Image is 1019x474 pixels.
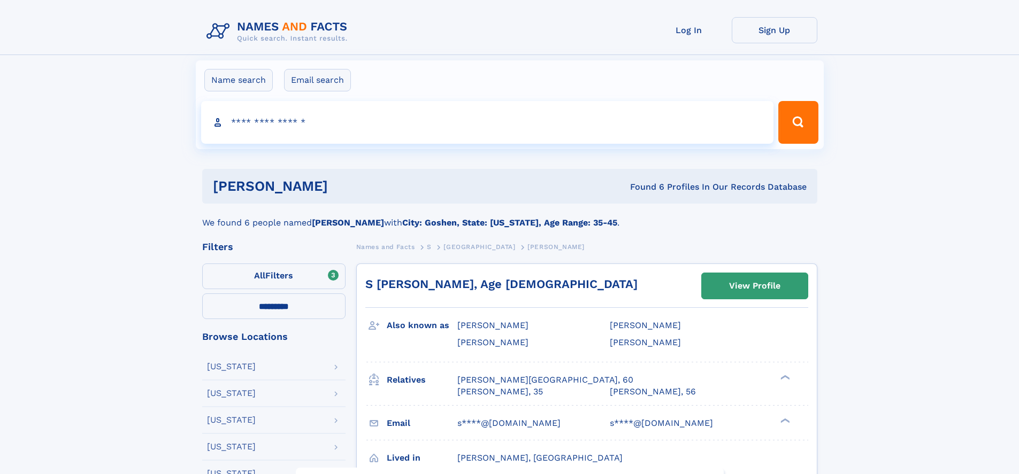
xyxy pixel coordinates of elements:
[778,417,791,424] div: ❯
[204,69,273,91] label: Name search
[427,243,432,251] span: S
[202,242,346,252] div: Filters
[610,320,681,330] span: [PERSON_NAME]
[387,371,457,389] h3: Relatives
[610,386,696,398] a: [PERSON_NAME], 56
[207,416,256,424] div: [US_STATE]
[646,17,732,43] a: Log In
[479,181,807,193] div: Found 6 Profiles In Our Records Database
[387,316,457,335] h3: Also known as
[443,240,515,253] a: [GEOGRAPHIC_DATA]
[457,320,528,330] span: [PERSON_NAME]
[387,449,457,467] h3: Lived in
[213,180,479,193] h1: [PERSON_NAME]
[201,101,774,144] input: search input
[202,204,817,229] div: We found 6 people named with .
[402,217,617,228] b: City: Goshen, State: [US_STATE], Age Range: 35-45
[732,17,817,43] a: Sign Up
[284,69,351,91] label: Email search
[312,217,384,228] b: [PERSON_NAME]
[702,273,808,299] a: View Profile
[427,240,432,253] a: S
[207,362,256,371] div: [US_STATE]
[387,414,457,432] h3: Email
[778,101,818,144] button: Search Button
[202,17,356,46] img: Logo Names and Facts
[457,337,528,347] span: [PERSON_NAME]
[443,243,515,251] span: [GEOGRAPHIC_DATA]
[207,442,256,451] div: [US_STATE]
[457,386,543,398] a: [PERSON_NAME], 35
[778,374,791,380] div: ❯
[365,277,638,291] a: S [PERSON_NAME], Age [DEMOGRAPHIC_DATA]
[254,270,265,281] span: All
[202,332,346,341] div: Browse Locations
[202,263,346,289] label: Filters
[207,389,256,398] div: [US_STATE]
[527,243,585,251] span: [PERSON_NAME]
[356,240,415,253] a: Names and Facts
[457,453,623,463] span: [PERSON_NAME], [GEOGRAPHIC_DATA]
[729,274,780,298] div: View Profile
[457,374,633,386] a: [PERSON_NAME][GEOGRAPHIC_DATA], 60
[610,337,681,347] span: [PERSON_NAME]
